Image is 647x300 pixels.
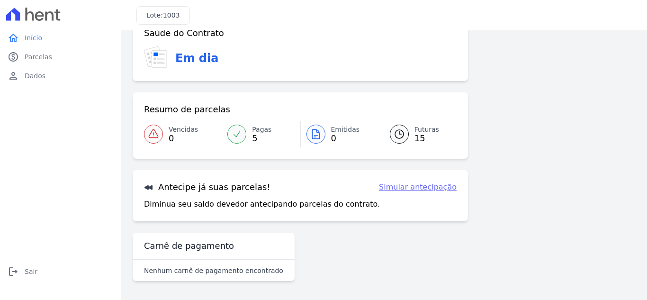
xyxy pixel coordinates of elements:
[4,66,117,85] a: personDados
[146,10,180,20] h3: Lote:
[144,121,222,147] a: Vencidas 0
[414,125,439,135] span: Futuras
[8,266,19,277] i: logout
[414,135,439,142] span: 15
[25,52,52,62] span: Parcelas
[25,71,45,81] span: Dados
[144,27,224,39] h3: Saúde do Contrato
[144,266,283,275] p: Nenhum carnê de pagamento encontrado
[301,121,378,147] a: Emitidas 0
[331,135,360,142] span: 0
[222,121,300,147] a: Pagas 5
[25,267,37,276] span: Sair
[379,182,457,193] a: Simular antecipação
[163,11,180,19] span: 1003
[175,50,218,67] h3: Em dia
[4,262,117,281] a: logoutSair
[169,125,198,135] span: Vencidas
[144,104,230,115] h3: Resumo de parcelas
[252,135,271,142] span: 5
[8,32,19,44] i: home
[4,28,117,47] a: homeInício
[252,125,271,135] span: Pagas
[331,125,360,135] span: Emitidas
[169,135,198,142] span: 0
[144,182,270,193] h3: Antecipe já suas parcelas!
[8,70,19,82] i: person
[144,199,380,210] p: Diminua seu saldo devedor antecipando parcelas do contrato.
[144,240,234,252] h3: Carnê de pagamento
[25,33,42,43] span: Início
[4,47,117,66] a: paidParcelas
[8,51,19,63] i: paid
[378,121,457,147] a: Futuras 15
